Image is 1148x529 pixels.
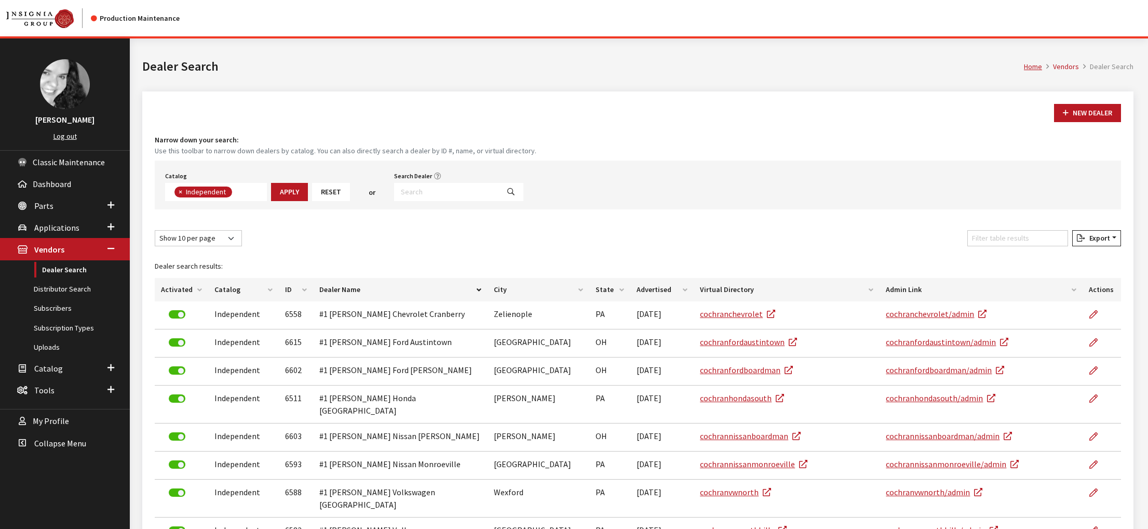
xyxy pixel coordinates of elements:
li: Independent [174,187,232,197]
a: cochranhondasouth/admin [886,393,995,403]
td: PA [589,386,630,424]
th: Catalog: activate to sort column ascending [208,278,279,301]
th: State: activate to sort column ascending [589,278,630,301]
a: cochrannissanmonroeville [700,459,807,469]
a: cochranchevrolet/admin [886,309,987,319]
td: Independent [208,424,279,452]
h3: [PERSON_NAME] [10,113,119,126]
td: Zelienople [488,301,589,329]
td: [PERSON_NAME] [488,424,589,452]
span: Tools [34,385,55,395]
th: Virtual Directory: activate to sort column ascending [694,278,880,301]
a: Edit Dealer [1089,301,1106,327]
label: Catalog [165,171,187,181]
td: [DATE] [630,424,694,452]
td: [DATE] [630,358,694,386]
button: Export [1072,230,1121,246]
img: Khrystal Dorton [40,59,90,109]
a: Insignia Group logo [6,8,91,28]
a: cochrannissanmonroeville/admin [886,459,1019,469]
span: Export [1085,233,1110,243]
label: Deactivate Dealer [169,394,185,403]
small: Use this toolbar to narrow down dealers by catalog. You can also directly search a dealer by ID #... [155,146,1121,156]
a: Edit Dealer [1089,358,1106,383]
td: #1 [PERSON_NAME] Nissan [PERSON_NAME] [313,424,487,452]
span: × [179,187,182,196]
span: Parts [34,201,53,211]
th: Activated: activate to sort column ascending [155,278,208,301]
span: Applications [34,222,79,233]
td: 6511 [279,386,313,424]
td: #1 [PERSON_NAME] Ford [PERSON_NAME] [313,358,487,386]
th: Admin Link: activate to sort column ascending [880,278,1082,301]
th: Actions [1083,278,1121,301]
th: Advertised: activate to sort column ascending [630,278,694,301]
td: #1 [PERSON_NAME] Honda [GEOGRAPHIC_DATA] [313,386,487,424]
a: Edit Dealer [1089,452,1106,478]
span: Independent [185,187,228,196]
a: cochranfordboardman/admin [886,365,1004,375]
td: [DATE] [630,480,694,518]
span: or [369,187,375,198]
th: ID: activate to sort column ascending [279,278,313,301]
a: cochranvwnorth/admin [886,487,982,497]
label: Deactivate Dealer [169,338,185,347]
h1: Dealer Search [142,57,1024,76]
td: 6593 [279,452,313,480]
td: [DATE] [630,452,694,480]
td: [PERSON_NAME] [488,386,589,424]
td: OH [589,358,630,386]
td: 6615 [279,329,313,358]
td: Independent [208,301,279,329]
button: Remove item [174,187,185,197]
a: Edit Dealer [1089,386,1106,412]
label: Deactivate Dealer [169,366,185,375]
td: #1 [PERSON_NAME] Volkswagen [GEOGRAPHIC_DATA] [313,480,487,518]
button: New Dealer [1054,104,1121,122]
td: Independent [208,358,279,386]
div: Production Maintenance [91,13,180,24]
td: 6602 [279,358,313,386]
td: PA [589,452,630,480]
span: My Profile [33,416,69,427]
a: cochrannissanboardman/admin [886,431,1012,441]
li: Dealer Search [1079,61,1133,72]
input: Search [394,183,499,201]
a: Log out [53,131,77,141]
td: [DATE] [630,301,694,329]
span: Collapse Menu [34,438,86,448]
td: [DATE] [630,329,694,358]
a: Edit Dealer [1089,480,1106,506]
a: Edit Dealer [1089,329,1106,355]
td: PA [589,480,630,518]
caption: Dealer search results: [155,255,1121,278]
a: cochranfordaustintown/admin [886,337,1008,347]
td: 6603 [279,424,313,452]
a: cochranvwnorth [700,487,771,497]
span: Classic Maintenance [33,157,105,167]
td: OH [589,329,630,358]
td: [GEOGRAPHIC_DATA] [488,452,589,480]
a: cochrannissanboardman [700,431,801,441]
button: Search [498,183,523,201]
td: [DATE] [630,386,694,424]
td: #1 [PERSON_NAME] Nissan Monroeville [313,452,487,480]
span: Select [165,183,267,201]
span: Dashboard [33,179,71,189]
td: PA [589,301,630,329]
th: Dealer Name: activate to sort column descending [313,278,487,301]
td: 6558 [279,301,313,329]
img: Catalog Maintenance [6,9,74,28]
span: Vendors [34,245,64,255]
td: [GEOGRAPHIC_DATA] [488,329,589,358]
td: Independent [208,386,279,424]
th: City: activate to sort column ascending [488,278,589,301]
td: Independent [208,452,279,480]
td: [GEOGRAPHIC_DATA] [488,358,589,386]
label: Deactivate Dealer [169,310,185,319]
td: Independent [208,329,279,358]
label: Deactivate Dealer [169,432,185,441]
td: Wexford [488,480,589,518]
span: Catalog [34,363,63,374]
input: Filter table results [967,230,1068,246]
